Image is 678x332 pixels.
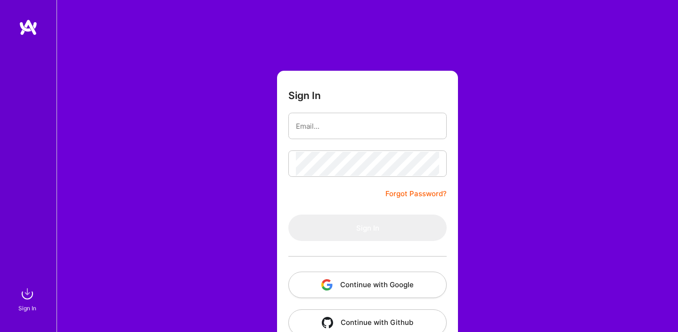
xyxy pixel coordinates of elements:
input: Email... [296,114,439,138]
img: icon [321,279,333,290]
h3: Sign In [288,90,321,101]
img: icon [322,317,333,328]
a: Forgot Password? [385,188,447,199]
button: Sign In [288,215,447,241]
a: sign inSign In [20,284,37,313]
div: Sign In [18,303,36,313]
img: sign in [18,284,37,303]
img: logo [19,19,38,36]
button: Continue with Google [288,272,447,298]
